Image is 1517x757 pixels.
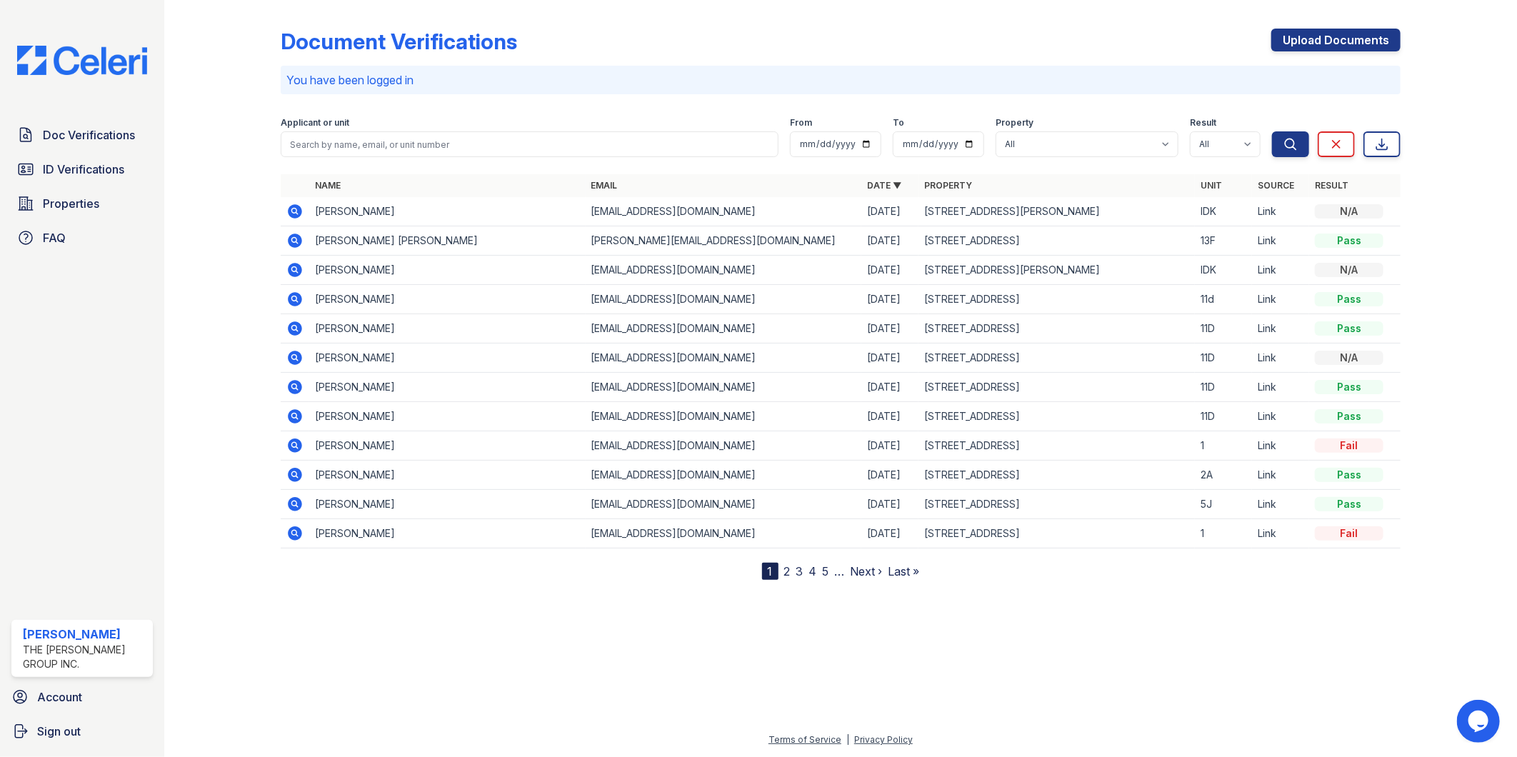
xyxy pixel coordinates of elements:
[918,402,1195,431] td: [STREET_ADDRESS]
[1252,461,1309,490] td: Link
[1252,314,1309,344] td: Link
[586,431,862,461] td: [EMAIL_ADDRESS][DOMAIN_NAME]
[6,717,159,746] a: Sign out
[823,564,829,578] a: 5
[1195,461,1252,490] td: 2A
[1195,285,1252,314] td: 11d
[23,626,147,643] div: [PERSON_NAME]
[861,431,918,461] td: [DATE]
[11,121,153,149] a: Doc Verifications
[1315,234,1383,248] div: Pass
[996,117,1033,129] label: Property
[591,180,618,191] a: Email
[1315,180,1348,191] a: Result
[1195,519,1252,548] td: 1
[309,431,586,461] td: [PERSON_NAME]
[1258,180,1294,191] a: Source
[1195,373,1252,402] td: 11D
[309,519,586,548] td: [PERSON_NAME]
[281,117,349,129] label: Applicant or unit
[1195,490,1252,519] td: 5J
[854,734,913,745] a: Privacy Policy
[835,563,845,580] span: …
[586,344,862,373] td: [EMAIL_ADDRESS][DOMAIN_NAME]
[1252,344,1309,373] td: Link
[918,285,1195,314] td: [STREET_ADDRESS]
[861,402,918,431] td: [DATE]
[918,197,1195,226] td: [STREET_ADDRESS][PERSON_NAME]
[6,46,159,75] img: CE_Logo_Blue-a8612792a0a2168367f1c8372b55b34899dd931a85d93a1a3d3e32e68fde9ad4.png
[861,461,918,490] td: [DATE]
[1252,256,1309,285] td: Link
[918,431,1195,461] td: [STREET_ADDRESS]
[309,197,586,226] td: [PERSON_NAME]
[11,155,153,184] a: ID Verifications
[1195,197,1252,226] td: IDK
[309,461,586,490] td: [PERSON_NAME]
[1195,344,1252,373] td: 11D
[861,519,918,548] td: [DATE]
[1315,468,1383,482] div: Pass
[918,519,1195,548] td: [STREET_ADDRESS]
[586,226,862,256] td: [PERSON_NAME][EMAIL_ADDRESS][DOMAIN_NAME]
[1315,380,1383,394] div: Pass
[586,285,862,314] td: [EMAIL_ADDRESS][DOMAIN_NAME]
[1252,490,1309,519] td: Link
[586,314,862,344] td: [EMAIL_ADDRESS][DOMAIN_NAME]
[37,723,81,740] span: Sign out
[1315,526,1383,541] div: Fail
[1195,402,1252,431] td: 11D
[893,117,904,129] label: To
[586,490,862,519] td: [EMAIL_ADDRESS][DOMAIN_NAME]
[1201,180,1222,191] a: Unit
[309,226,586,256] td: [PERSON_NAME] [PERSON_NAME]
[1315,497,1383,511] div: Pass
[309,373,586,402] td: [PERSON_NAME]
[1271,29,1401,51] a: Upload Documents
[861,256,918,285] td: [DATE]
[762,563,778,580] div: 1
[861,197,918,226] td: [DATE]
[1315,409,1383,423] div: Pass
[1315,263,1383,277] div: N/A
[851,564,883,578] a: Next ›
[790,117,812,129] label: From
[1252,519,1309,548] td: Link
[281,131,779,157] input: Search by name, email, or unit number
[11,224,153,252] a: FAQ
[309,344,586,373] td: [PERSON_NAME]
[1195,256,1252,285] td: IDK
[309,402,586,431] td: [PERSON_NAME]
[924,180,972,191] a: Property
[586,197,862,226] td: [EMAIL_ADDRESS][DOMAIN_NAME]
[309,490,586,519] td: [PERSON_NAME]
[918,226,1195,256] td: [STREET_ADDRESS]
[1252,402,1309,431] td: Link
[918,373,1195,402] td: [STREET_ADDRESS]
[846,734,849,745] div: |
[861,285,918,314] td: [DATE]
[1315,321,1383,336] div: Pass
[1252,373,1309,402] td: Link
[586,461,862,490] td: [EMAIL_ADDRESS][DOMAIN_NAME]
[1457,700,1503,743] iframe: chat widget
[796,564,803,578] a: 3
[1315,438,1383,453] div: Fail
[918,256,1195,285] td: [STREET_ADDRESS][PERSON_NAME]
[1315,292,1383,306] div: Pass
[809,564,817,578] a: 4
[43,229,66,246] span: FAQ
[861,314,918,344] td: [DATE]
[281,29,517,54] div: Document Verifications
[861,373,918,402] td: [DATE]
[309,314,586,344] td: [PERSON_NAME]
[918,490,1195,519] td: [STREET_ADDRESS]
[1252,226,1309,256] td: Link
[1252,431,1309,461] td: Link
[1252,285,1309,314] td: Link
[1315,351,1383,365] div: N/A
[888,564,920,578] a: Last »
[861,344,918,373] td: [DATE]
[315,180,341,191] a: Name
